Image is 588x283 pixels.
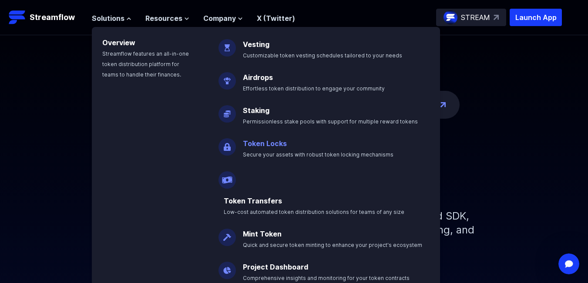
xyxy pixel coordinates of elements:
a: X (Twitter) [257,14,295,23]
p: STREAM [461,12,490,23]
button: Launch App [510,9,562,26]
img: Project Dashboard [218,255,236,279]
img: Token Locks [218,131,236,156]
a: Mint Token [243,230,282,238]
span: Permissionless stake pools with support for multiple reward tokens [243,118,418,125]
span: Solutions [92,13,124,23]
button: Company [203,13,243,23]
img: Payroll [218,164,236,189]
span: Secure your assets with robust token locking mechanisms [243,151,393,158]
span: Resources [145,13,182,23]
a: Vesting [243,40,269,49]
span: Streamflow features an all-in-one token distribution platform for teams to handle their finances. [102,50,189,78]
button: Solutions [92,13,131,23]
img: Streamflow Logo [9,9,26,26]
img: top-right-arrow.svg [494,15,499,20]
img: Mint Token [218,222,236,246]
a: Token Transfers [224,196,282,205]
a: Staking [243,106,269,115]
a: Token Locks [243,139,287,148]
span: Low-cost automated token distribution solutions for teams of any size [224,209,404,215]
img: Vesting [218,32,236,57]
span: Company [203,13,236,23]
img: streamflow-logo-circle.png [444,10,457,24]
a: Airdrops [243,73,273,82]
a: Streamflow [9,9,83,26]
button: Resources [145,13,189,23]
img: top-right-arrow.png [440,102,446,107]
iframe: Intercom live chat [558,253,579,274]
p: Streamflow [30,11,75,23]
a: STREAM [436,9,506,26]
span: Comprehensive insights and monitoring for your token contracts [243,275,410,281]
a: Overview [102,38,135,47]
img: Staking [218,98,236,123]
span: Customizable token vesting schedules tailored to your needs [243,52,402,59]
span: Effortless token distribution to engage your community [243,85,385,92]
a: Project Dashboard [243,263,308,271]
img: Airdrops [218,65,236,90]
span: Quick and secure token minting to enhance your project's ecosystem [243,242,422,248]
